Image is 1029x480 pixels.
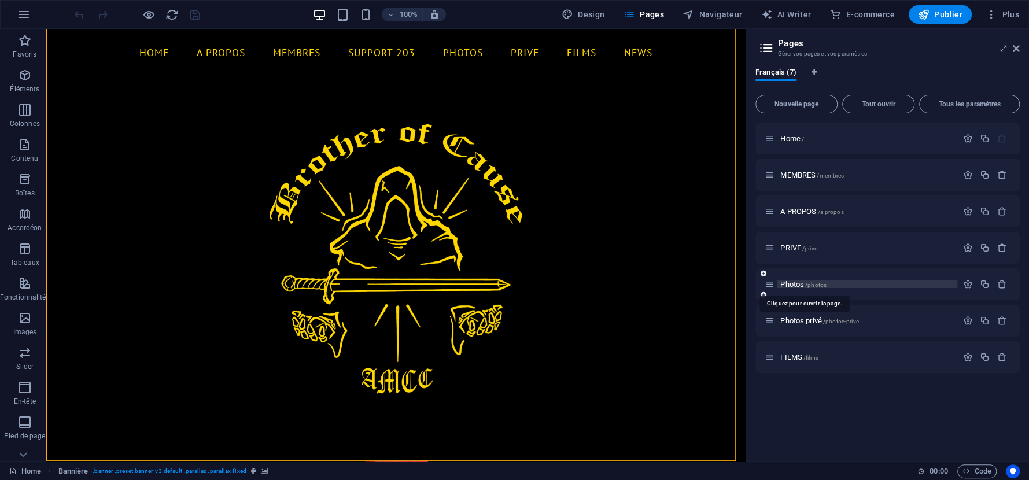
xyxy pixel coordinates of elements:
p: Slider [16,362,34,371]
span: Plus [986,9,1019,20]
div: Supprimer [997,243,1007,253]
span: Français (7) [755,65,796,82]
button: Cliquez ici pour quitter le mode Aperçu et poursuivre l'édition. [142,8,156,21]
span: /photos [805,282,827,288]
button: AI Writer [756,5,816,24]
span: 00 00 [930,464,947,478]
span: AI Writer [761,9,811,20]
span: E-commerce [829,9,894,20]
i: Actualiser la page [165,8,179,21]
div: Supprimer [997,279,1007,289]
span: Cliquez pour sélectionner. Double-cliquez pour modifier. [58,464,88,478]
div: Paramètres [963,279,973,289]
span: /films [803,355,818,361]
button: Tous les paramètres [919,95,1020,113]
div: Photos/photos [777,280,957,288]
p: Tableaux [10,258,39,267]
span: Design [562,9,605,20]
button: E-commerce [825,5,899,24]
h6: Durée de la session [917,464,948,478]
div: MEMBRES/membres [777,171,957,179]
div: Home/ [777,135,957,142]
p: Contenu [11,154,38,163]
p: Colonnes [10,119,40,128]
nav: breadcrumb [58,464,268,478]
div: Paramètres [963,134,973,143]
i: Cet élément est une présélection personnalisable. [251,468,256,474]
span: /membres [817,172,844,179]
span: /a-propos [817,209,843,215]
div: Dupliquer [980,134,990,143]
div: Photos privé/photos-prive [777,317,957,324]
span: Code [962,464,991,478]
button: Design [557,5,610,24]
p: Pied de page [4,431,45,441]
a: Cliquez pour annuler la sélection. Double-cliquez pour ouvrir Pages. [9,464,41,478]
div: Paramètres [963,206,973,216]
span: Cliquez pour ouvrir la page. [780,134,804,143]
div: Onglets langues [755,68,1020,90]
button: Nouvelle page [755,95,838,113]
div: Paramètres [963,170,973,180]
button: reload [165,8,179,21]
div: Dupliquer [980,243,990,253]
p: Boîtes [15,189,35,198]
span: /photos-prive [823,318,859,324]
p: Images [13,327,37,337]
div: Dupliquer [980,279,990,289]
i: Cet élément contient un arrière-plan. [261,468,268,474]
span: Cliquez pour ouvrir la page. [780,171,844,179]
span: Cliquez pour ouvrir la page. [780,207,843,216]
div: Paramètres [963,243,973,253]
button: Tout ouvrir [842,95,914,113]
span: : [938,467,939,475]
span: Cliquez pour ouvrir la page. [780,316,858,325]
div: La page de départ ne peut pas être supprimée. [997,134,1007,143]
div: Dupliquer [980,352,990,362]
h6: 100% [399,8,418,21]
span: Cliquez pour ouvrir la page. [780,353,818,361]
h2: Pages [778,38,1020,49]
span: Tout ouvrir [847,101,909,108]
p: Éléments [10,84,39,94]
i: Lors du redimensionnement, ajuster automatiquement le niveau de zoom en fonction de l'appareil sé... [429,9,440,20]
div: Supprimer [997,170,1007,180]
div: PRIVE/prive [777,244,957,252]
button: Plus [981,5,1024,24]
span: Pages [624,9,664,20]
button: Navigateur [678,5,747,24]
div: Supprimer [997,206,1007,216]
span: Photos [780,280,827,289]
span: Nouvelle page [761,101,832,108]
div: Dupliquer [980,170,990,180]
p: Favoris [13,50,36,59]
button: Pages [619,5,669,24]
div: Supprimer [997,352,1007,362]
div: Dupliquer [980,206,990,216]
span: Navigateur [683,9,742,20]
button: Usercentrics [1006,464,1020,478]
button: Publier [909,5,972,24]
span: . banner .preset-banner-v3-default .parallax .parallax-fixed [93,464,246,478]
div: Paramètres [963,352,973,362]
div: Dupliquer [980,316,990,326]
div: FILMS/films [777,353,957,361]
h3: Gérer vos pages et vos paramètres [778,49,997,59]
div: Paramètres [963,316,973,326]
div: Design (Ctrl+Alt+Y) [557,5,610,24]
span: Cliquez pour ouvrir la page. [780,243,817,252]
span: Tous les paramètres [924,101,1015,108]
span: / [802,136,804,142]
div: A PROPOS/a-propos [777,208,957,215]
span: /prive [802,245,817,252]
p: En-tête [14,397,36,406]
p: Accordéon [8,223,42,232]
button: 100% [382,8,423,21]
div: Supprimer [997,316,1007,326]
button: Code [957,464,997,478]
span: Publier [918,9,962,20]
